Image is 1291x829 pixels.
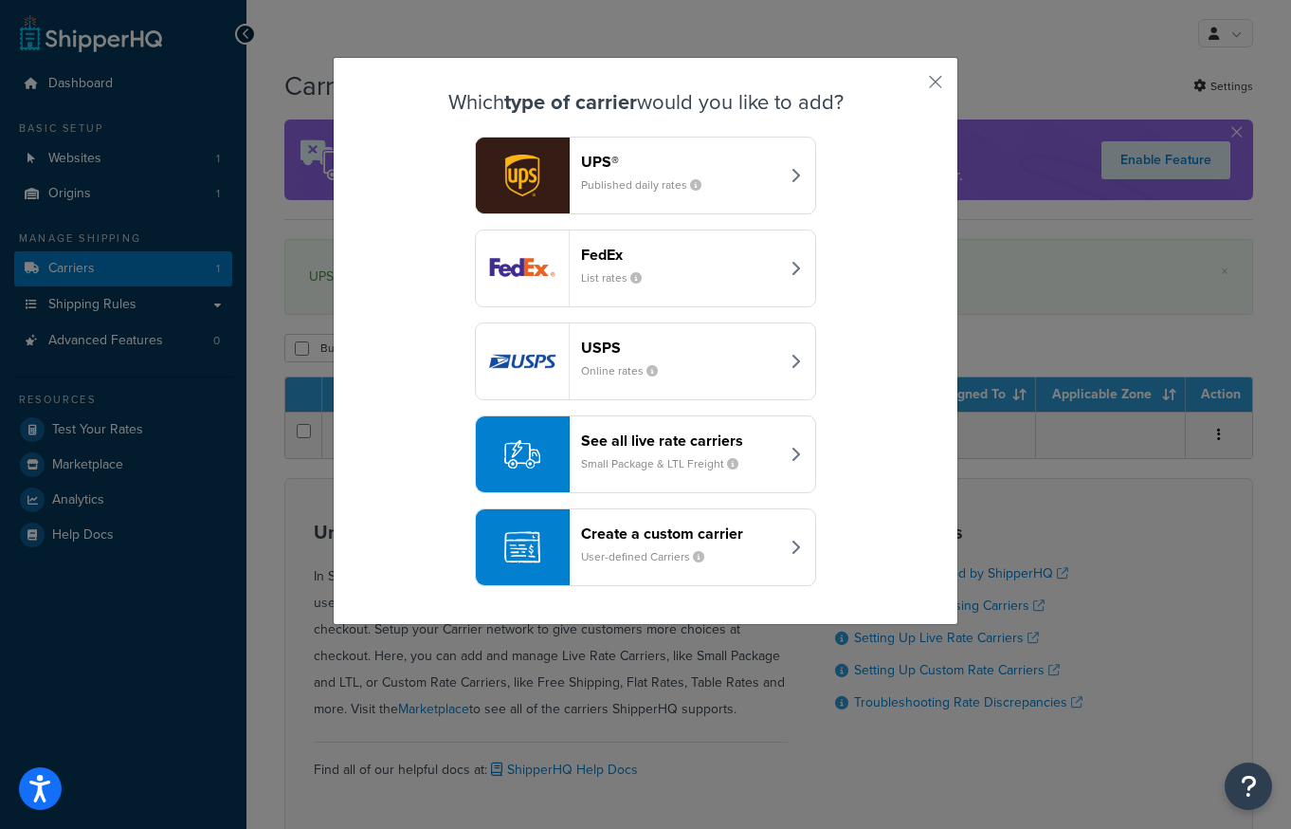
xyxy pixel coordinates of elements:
[581,269,657,286] small: List rates
[581,525,779,543] header: Create a custom carrier
[581,432,779,450] header: See all live rate carriers
[475,137,816,214] button: ups logoUPS®Published daily rates
[504,86,637,118] strong: type of carrier
[581,153,779,171] header: UPS®
[581,176,717,193] small: Published daily rates
[475,230,816,307] button: fedEx logoFedExList rates
[581,455,754,472] small: Small Package & LTL Freight
[476,323,569,399] img: usps logo
[475,322,816,400] button: usps logoUSPSOnline rates
[581,362,673,379] small: Online rates
[476,138,569,213] img: ups logo
[581,339,779,357] header: USPS
[475,415,816,493] button: See all live rate carriersSmall Package & LTL Freight
[476,230,569,306] img: fedEx logo
[381,91,910,114] h3: Which would you like to add?
[475,508,816,586] button: Create a custom carrierUser-defined Carriers
[504,529,540,565] img: icon-carrier-custom-c93b8a24.svg
[504,436,540,472] img: icon-carrier-liverate-becf4550.svg
[581,548,719,565] small: User-defined Carriers
[581,246,779,264] header: FedEx
[1225,763,1272,810] button: Open Resource Center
